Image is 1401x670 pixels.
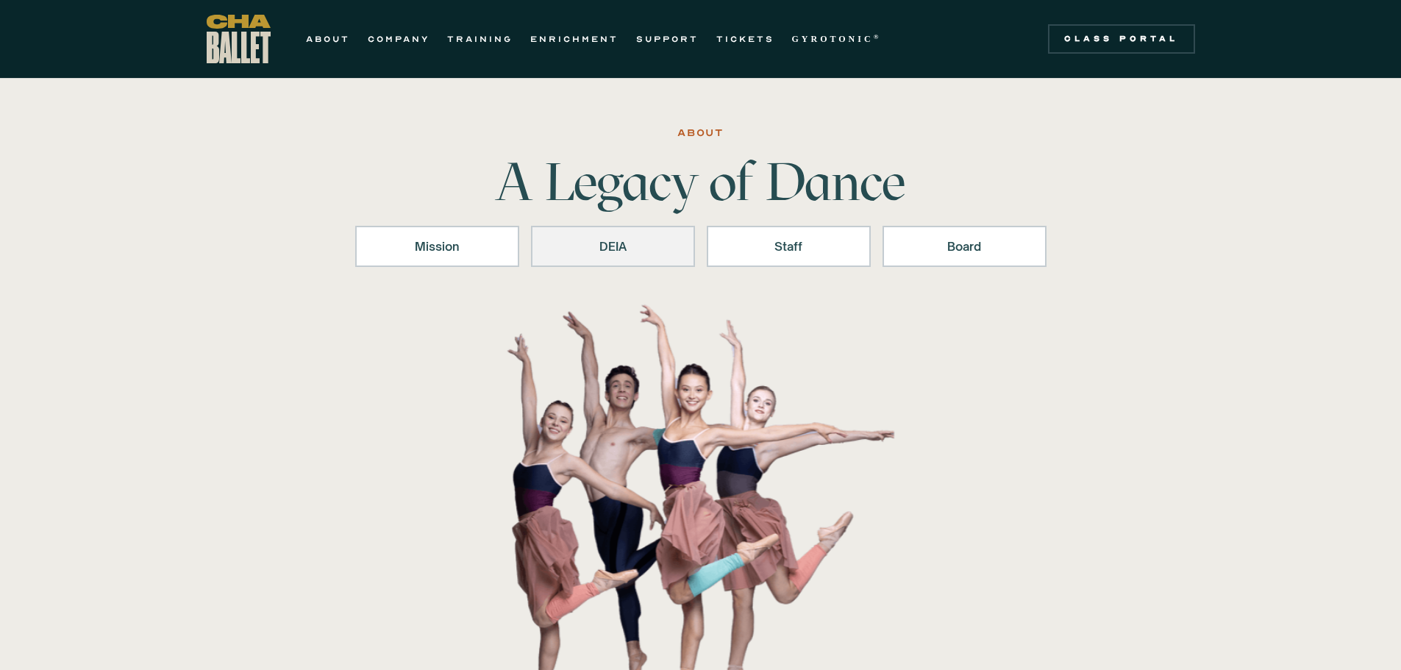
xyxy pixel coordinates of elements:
[1048,24,1195,54] a: Class Portal
[792,34,874,44] strong: GYROTONIC
[550,238,676,255] div: DEIA
[447,30,513,48] a: TRAINING
[368,30,429,48] a: COMPANY
[355,226,519,267] a: Mission
[677,124,724,142] div: ABOUT
[726,238,852,255] div: Staff
[374,238,500,255] div: Mission
[636,30,699,48] a: SUPPORT
[883,226,1047,267] a: Board
[1057,33,1186,45] div: Class Portal
[207,15,271,63] a: home
[306,30,350,48] a: ABOUT
[707,226,871,267] a: Staff
[471,155,930,208] h1: A Legacy of Dance
[531,226,695,267] a: DEIA
[530,30,618,48] a: ENRICHMENT
[902,238,1027,255] div: Board
[792,30,882,48] a: GYROTONIC®
[874,33,882,40] sup: ®
[716,30,774,48] a: TICKETS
